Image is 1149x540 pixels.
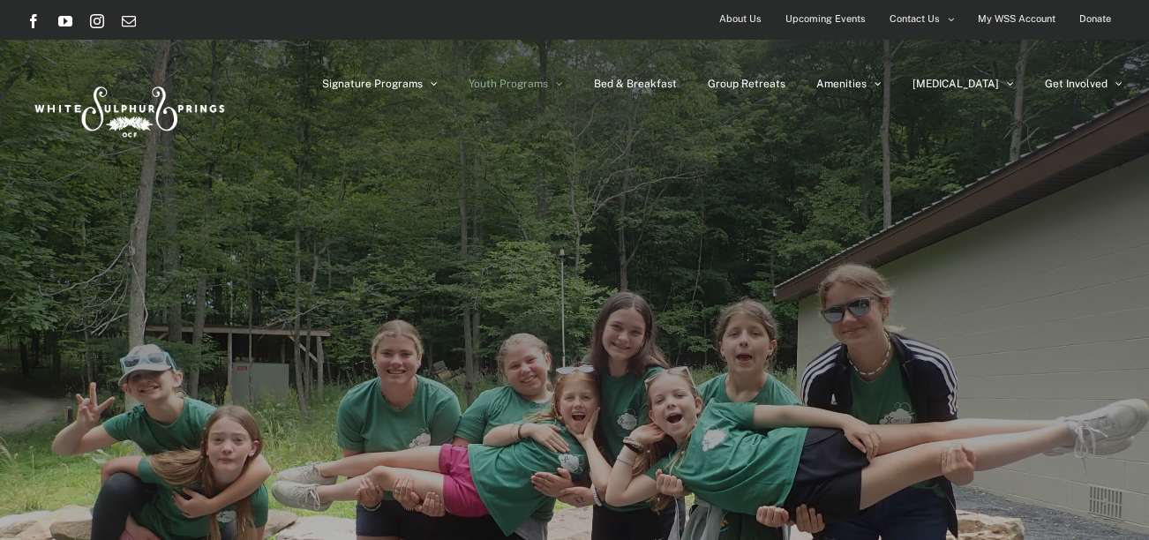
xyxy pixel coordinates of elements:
a: Signature Programs [322,40,438,128]
span: Contact Us [890,6,940,32]
a: Group Retreats [708,40,785,128]
span: Upcoming Events [785,6,866,32]
span: Amenities [816,79,867,89]
span: My WSS Account [978,6,1055,32]
a: [MEDICAL_DATA] [912,40,1014,128]
a: Youth Programs [469,40,563,128]
span: Donate [1079,6,1111,32]
a: Get Involved [1045,40,1123,128]
span: [MEDICAL_DATA] [912,79,999,89]
a: Facebook [26,14,41,28]
a: YouTube [58,14,72,28]
span: Bed & Breakfast [594,79,677,89]
span: Youth Programs [469,79,548,89]
span: Get Involved [1045,79,1108,89]
nav: Main Menu [322,40,1123,128]
a: Instagram [90,14,104,28]
img: White Sulphur Springs Logo [26,67,229,150]
a: Email [122,14,136,28]
a: Amenities [816,40,882,128]
span: Group Retreats [708,79,785,89]
span: Signature Programs [322,79,423,89]
span: About Us [719,6,762,32]
a: Bed & Breakfast [594,40,677,128]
